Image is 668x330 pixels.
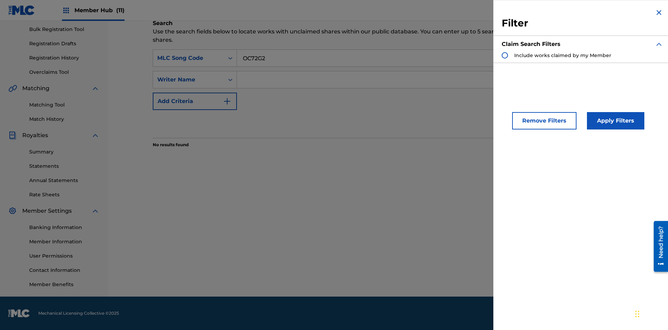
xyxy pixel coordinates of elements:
[29,54,100,62] a: Registration History
[29,101,100,109] a: Matching Tool
[649,218,668,275] iframe: Resource Center
[153,28,623,44] p: Use the search fields below to locate works with unclaimed shares within our public database. You...
[223,97,231,105] img: 9d2ae6d4665cec9f34b9.svg
[8,207,17,215] img: Member Settings
[153,142,189,148] p: No results found
[502,17,663,30] h3: Filter
[29,163,100,170] a: Statements
[29,148,100,156] a: Summary
[29,177,100,184] a: Annual Statements
[514,52,611,58] span: Include works claimed by my Member
[29,26,100,33] a: Bulk Registration Tool
[157,54,220,62] div: MLC Song Code
[116,7,125,14] span: (11)
[29,238,100,245] a: Member Information
[22,131,48,140] span: Royalties
[587,112,644,129] button: Apply Filters
[91,84,100,93] img: expand
[8,5,35,15] img: MLC Logo
[29,281,100,288] a: Member Benefits
[91,131,100,140] img: expand
[29,40,100,47] a: Registration Drafts
[38,310,119,316] span: Mechanical Licensing Collective © 2025
[62,6,70,15] img: Top Rightsholders
[74,6,125,14] span: Member Hub
[8,84,17,93] img: Matching
[8,309,30,317] img: logo
[153,93,237,110] button: Add Criteria
[29,224,100,231] a: Banking Information
[29,191,100,198] a: Rate Sheets
[91,207,100,215] img: expand
[157,76,220,84] div: Writer Name
[153,19,623,28] h6: Search
[635,304,639,324] div: Drag
[29,116,100,123] a: Match History
[29,69,100,76] a: Overclaims Tool
[512,112,576,129] button: Remove Filters
[22,84,49,93] span: Matching
[655,40,663,48] img: expand
[502,41,560,47] strong: Claim Search Filters
[8,131,17,140] img: Royalties
[633,297,668,330] iframe: Chat Widget
[29,252,100,260] a: User Permissions
[22,207,72,215] span: Member Settings
[29,267,100,274] a: Contact Information
[655,8,663,17] img: close
[153,49,623,138] form: Search Form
